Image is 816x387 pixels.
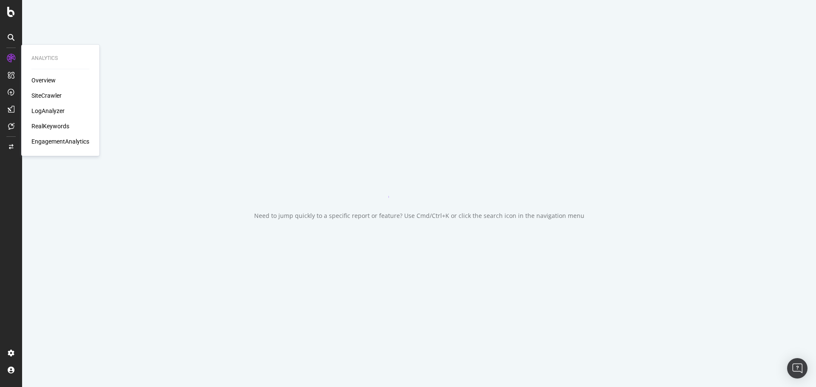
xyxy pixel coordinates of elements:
div: Need to jump quickly to a specific report or feature? Use Cmd/Ctrl+K or click the search icon in ... [254,212,584,220]
a: SiteCrawler [31,91,62,100]
a: Overview [31,76,56,85]
a: RealKeywords [31,122,69,130]
div: Open Intercom Messenger [787,358,807,379]
div: Analytics [31,55,89,62]
a: EngagementAnalytics [31,137,89,146]
a: LogAnalyzer [31,107,65,115]
div: animation [388,167,450,198]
